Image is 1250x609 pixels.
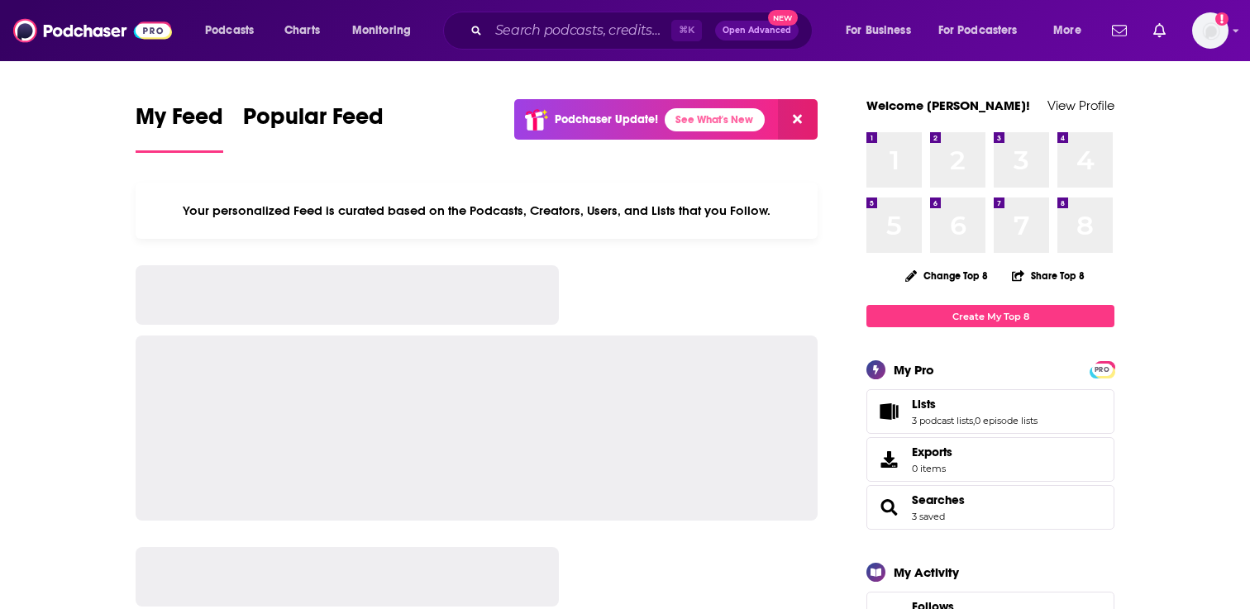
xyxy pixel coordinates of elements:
[975,415,1038,426] a: 0 episode lists
[193,17,275,44] button: open menu
[671,20,702,41] span: ⌘ K
[1011,259,1085,292] button: Share Top 8
[768,10,798,26] span: New
[459,12,828,50] div: Search podcasts, credits, & more...
[723,26,791,35] span: Open Advanced
[715,21,799,40] button: Open AdvancedNew
[912,463,952,474] span: 0 items
[846,19,911,42] span: For Business
[341,17,432,44] button: open menu
[866,98,1030,113] a: Welcome [PERSON_NAME]!
[136,102,223,140] span: My Feed
[866,485,1114,530] span: Searches
[912,492,965,507] a: Searches
[895,265,998,286] button: Change Top 8
[243,102,384,140] span: Popular Feed
[912,397,936,412] span: Lists
[1215,12,1229,26] svg: Add a profile image
[1053,19,1081,42] span: More
[284,19,320,42] span: Charts
[894,362,934,378] div: My Pro
[894,564,959,580] div: My Activity
[912,511,945,522] a: 3 saved
[872,400,905,423] a: Lists
[872,496,905,519] a: Searches
[1092,363,1112,375] a: PRO
[912,445,952,459] span: Exports
[866,437,1114,482] a: Exports
[1192,12,1229,49] button: Show profile menu
[489,17,671,44] input: Search podcasts, credits, & more...
[938,19,1018,42] span: For Podcasters
[872,448,905,471] span: Exports
[1192,12,1229,49] span: Logged in as adrian.villarreal
[912,397,1038,412] a: Lists
[866,389,1114,434] span: Lists
[1092,364,1112,376] span: PRO
[1047,98,1114,113] a: View Profile
[352,19,411,42] span: Monitoring
[274,17,330,44] a: Charts
[555,112,658,126] p: Podchaser Update!
[1192,12,1229,49] img: User Profile
[243,102,384,153] a: Popular Feed
[1105,17,1133,45] a: Show notifications dropdown
[866,305,1114,327] a: Create My Top 8
[665,108,765,131] a: See What's New
[1147,17,1172,45] a: Show notifications dropdown
[136,102,223,153] a: My Feed
[928,17,1042,44] button: open menu
[13,15,172,46] img: Podchaser - Follow, Share and Rate Podcasts
[912,415,973,426] a: 3 podcast lists
[205,19,254,42] span: Podcasts
[1042,17,1102,44] button: open menu
[834,17,932,44] button: open menu
[136,183,818,239] div: Your personalized Feed is curated based on the Podcasts, Creators, Users, and Lists that you Follow.
[973,415,975,426] span: ,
